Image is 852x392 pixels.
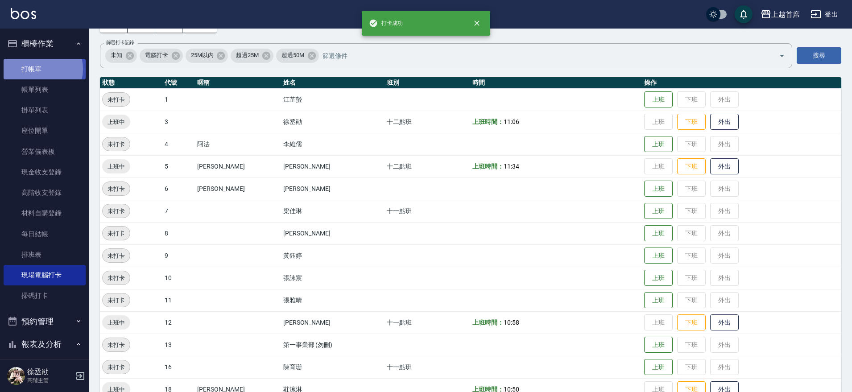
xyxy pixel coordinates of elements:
[103,251,130,260] span: 未打卡
[281,244,385,267] td: 黃鈺婷
[644,270,673,286] button: 上班
[369,19,403,28] span: 打卡成功
[385,111,471,133] td: 十二點班
[195,133,281,155] td: 阿法
[106,39,134,46] label: 篩選打卡記錄
[4,310,86,333] button: 預約管理
[281,177,385,200] td: [PERSON_NAME]
[677,158,706,175] button: 下班
[103,184,130,194] span: 未打卡
[4,182,86,203] a: 高階收支登錄
[103,273,130,283] span: 未打卡
[100,77,162,89] th: 狀態
[320,48,763,63] input: 篩選條件
[797,47,841,64] button: 搜尋
[4,162,86,182] a: 現金收支登錄
[385,311,471,334] td: 十一點班
[231,49,273,63] div: 超過25M
[4,244,86,265] a: 排班表
[276,49,319,63] div: 超過50M
[162,222,195,244] td: 8
[103,296,130,305] span: 未打卡
[103,340,130,350] span: 未打卡
[472,319,504,326] b: 上班時間：
[385,200,471,222] td: 十一點班
[470,77,642,89] th: 時間
[103,363,130,372] span: 未打卡
[105,49,137,63] div: 未知
[4,224,86,244] a: 每日結帳
[7,367,25,385] img: Person
[162,311,195,334] td: 12
[385,155,471,177] td: 十二點班
[4,203,86,223] a: 材料自購登錄
[103,95,130,104] span: 未打卡
[757,5,803,24] button: 上越首席
[504,163,519,170] span: 11:34
[472,163,504,170] b: 上班時間：
[162,88,195,111] td: 1
[644,292,673,309] button: 上班
[162,111,195,133] td: 3
[231,51,264,60] span: 超過25M
[735,5,753,23] button: save
[140,49,183,63] div: 電腦打卡
[281,88,385,111] td: 江芷螢
[644,359,673,375] button: 上班
[27,376,73,384] p: 高階主管
[281,289,385,311] td: 張雅晴
[644,248,673,264] button: 上班
[710,114,739,130] button: 外出
[4,359,86,380] a: 報表目錄
[644,337,673,353] button: 上班
[102,318,130,327] span: 上班中
[162,155,195,177] td: 5
[162,77,195,89] th: 代號
[162,177,195,200] td: 6
[4,120,86,141] a: 座位開單
[281,111,385,133] td: 徐丞勛
[195,155,281,177] td: [PERSON_NAME]
[11,8,36,19] img: Logo
[162,133,195,155] td: 4
[281,133,385,155] td: 李維儒
[186,51,219,60] span: 25M以內
[162,244,195,267] td: 9
[385,77,471,89] th: 班別
[807,6,841,23] button: 登出
[281,77,385,89] th: 姓名
[642,77,841,89] th: 操作
[281,222,385,244] td: [PERSON_NAME]
[4,59,86,79] a: 打帳單
[4,32,86,55] button: 櫃檯作業
[186,49,228,63] div: 25M以內
[195,77,281,89] th: 暱稱
[162,200,195,222] td: 7
[644,181,673,197] button: 上班
[644,91,673,108] button: 上班
[281,267,385,289] td: 張詠宸
[644,136,673,153] button: 上班
[504,319,519,326] span: 10:58
[103,206,130,216] span: 未打卡
[195,177,281,200] td: [PERSON_NAME]
[472,118,504,125] b: 上班時間：
[103,140,130,149] span: 未打卡
[4,79,86,100] a: 帳單列表
[710,314,739,331] button: 外出
[677,314,706,331] button: 下班
[4,141,86,162] a: 營業儀表板
[276,51,310,60] span: 超過50M
[4,333,86,356] button: 報表及分析
[771,9,800,20] div: 上越首席
[162,334,195,356] td: 13
[644,203,673,219] button: 上班
[27,367,73,376] h5: 徐丞勛
[105,51,128,60] span: 未知
[775,49,789,63] button: Open
[281,311,385,334] td: [PERSON_NAME]
[162,267,195,289] td: 10
[281,155,385,177] td: [PERSON_NAME]
[677,114,706,130] button: 下班
[4,265,86,285] a: 現場電腦打卡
